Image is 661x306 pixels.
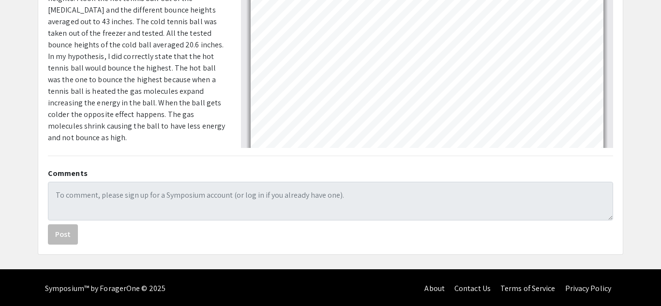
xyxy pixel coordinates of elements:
[7,262,41,299] iframe: Chat
[565,283,611,293] a: Privacy Policy
[454,283,491,293] a: Contact Us
[424,283,445,293] a: About
[48,224,78,245] button: Post
[500,283,556,293] a: Terms of Service
[48,169,613,178] h2: Comments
